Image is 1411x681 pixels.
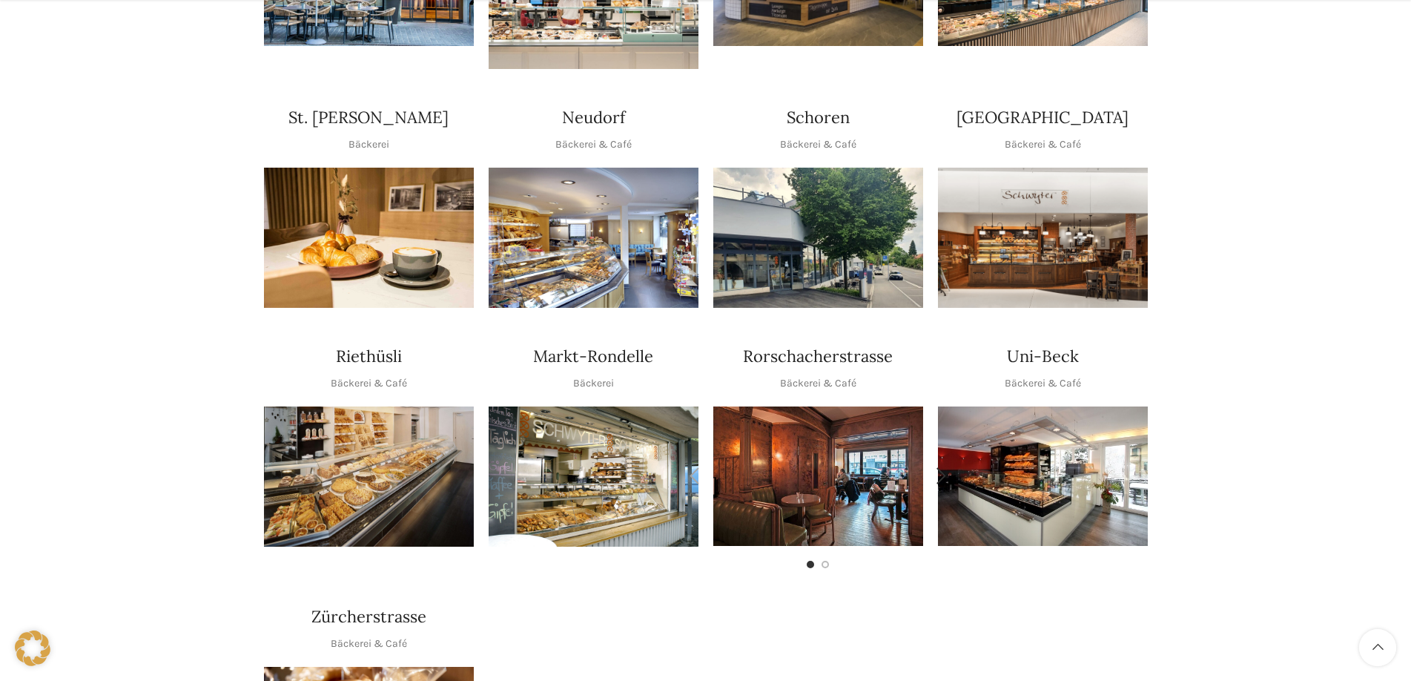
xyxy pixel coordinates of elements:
[938,168,1148,308] div: 1 / 1
[264,168,474,308] div: 1 / 1
[533,345,653,368] h4: Markt-Rondelle
[713,168,923,308] img: 0842cc03-b884-43c1-a0c9-0889ef9087d6 copy
[562,106,625,129] h4: Neudorf
[489,407,698,547] img: Rondelle_1
[264,407,474,547] img: Riethüsli-2
[938,407,1148,546] img: rechts_09-1
[489,407,698,547] div: 1 / 1
[489,168,698,308] img: Neudorf_1
[348,136,389,153] p: Bäckerei
[938,407,1148,546] div: 1 / 1
[1359,629,1396,666] a: Scroll to top button
[787,106,850,129] h4: Schoren
[573,375,614,392] p: Bäckerei
[489,168,698,308] div: 1 / 1
[956,106,1129,129] h4: [GEOGRAPHIC_DATA]
[311,605,426,628] h4: Zürcherstrasse
[555,136,632,153] p: Bäckerei & Café
[1005,136,1081,153] p: Bäckerei & Café
[923,458,960,495] div: Next slide
[713,168,923,308] div: 1 / 1
[288,106,449,129] h4: St. [PERSON_NAME]
[264,168,474,308] img: schwyter-23
[938,168,1148,308] img: Schwyter-1800x900
[713,407,923,546] img: Rorschacherstrasse
[822,561,829,568] li: Go to slide 2
[336,345,402,368] h4: Riethüsli
[807,561,814,568] li: Go to slide 1
[1007,345,1079,368] h4: Uni-Beck
[743,345,893,368] h4: Rorschacherstrasse
[713,407,923,546] div: 1 / 2
[780,375,856,392] p: Bäckerei & Café
[1005,375,1081,392] p: Bäckerei & Café
[331,636,407,652] p: Bäckerei & Café
[780,136,856,153] p: Bäckerei & Café
[676,458,713,495] div: Previous slide
[331,375,407,392] p: Bäckerei & Café
[264,407,474,547] div: 1 / 1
